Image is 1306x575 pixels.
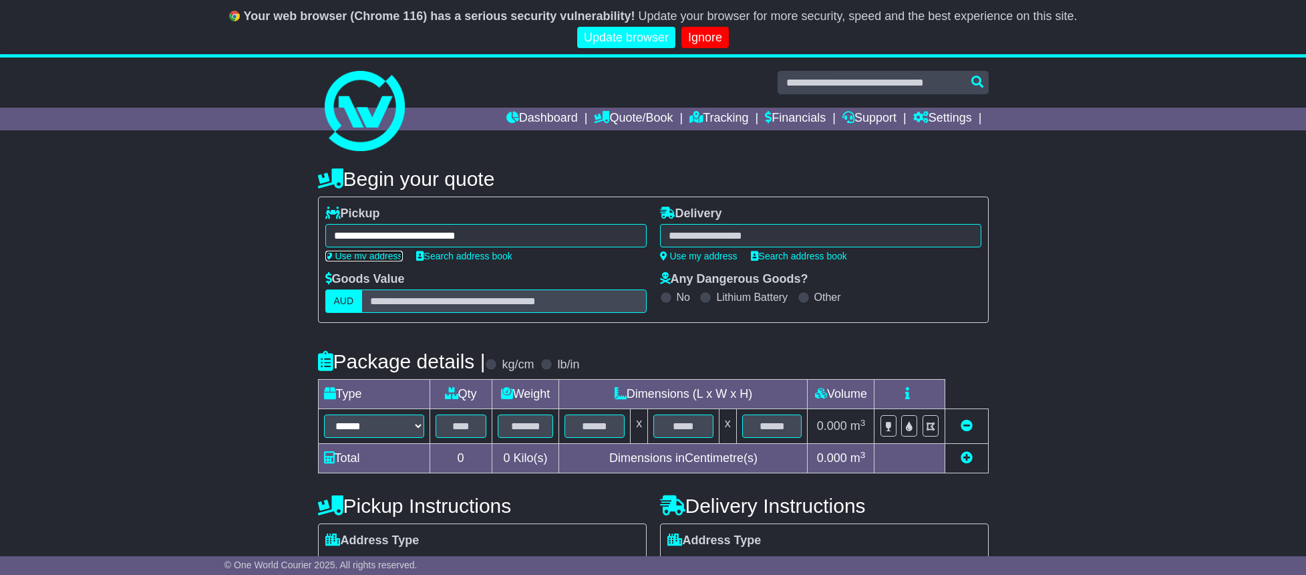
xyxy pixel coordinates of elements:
[325,207,380,221] label: Pickup
[416,251,512,261] a: Search address book
[765,108,826,130] a: Financials
[325,552,390,572] span: Residential
[660,272,808,287] label: Any Dangerous Goods?
[677,291,690,304] label: No
[492,444,559,473] td: Kilo(s)
[631,409,648,444] td: x
[430,380,492,409] td: Qty
[577,27,675,49] a: Update browser
[808,380,874,409] td: Volume
[842,108,896,130] a: Support
[502,358,534,372] label: kg/cm
[751,251,847,261] a: Search address book
[318,350,486,372] h4: Package details |
[719,409,736,444] td: x
[325,272,405,287] label: Goods Value
[817,419,847,433] span: 0.000
[594,108,673,130] a: Quote/Book
[828,552,919,572] span: Air & Sea Depot
[660,495,989,517] h4: Delivery Instructions
[667,552,732,572] span: Residential
[860,450,866,460] sup: 3
[486,552,577,572] span: Air & Sea Depot
[961,451,973,465] a: Add new item
[638,9,1077,23] span: Update your browser for more security, speed and the best experience on this site.
[506,108,578,130] a: Dashboard
[325,251,403,261] a: Use my address
[860,418,866,428] sup: 3
[403,552,473,572] span: Commercial
[492,380,559,409] td: Weight
[559,380,808,409] td: Dimensions (L x W x H)
[681,27,729,49] a: Ignore
[746,552,815,572] span: Commercial
[325,534,420,548] label: Address Type
[850,419,866,433] span: m
[318,444,430,473] td: Total
[325,290,363,313] label: AUD
[318,168,989,190] h4: Begin your quote
[667,534,762,548] label: Address Type
[660,251,738,261] a: Use my address
[318,495,647,517] h4: Pickup Instructions
[814,291,841,304] label: Other
[224,560,418,570] span: © One World Courier 2025. All rights reserved.
[557,358,579,372] label: lb/in
[660,207,722,221] label: Delivery
[689,108,748,130] a: Tracking
[559,444,808,473] td: Dimensions in Centimetre(s)
[817,451,847,465] span: 0.000
[430,444,492,473] td: 0
[913,108,972,130] a: Settings
[850,451,866,465] span: m
[716,291,788,304] label: Lithium Battery
[503,451,510,465] span: 0
[961,419,973,433] a: Remove this item
[244,9,635,23] b: Your web browser (Chrome 116) has a serious security vulnerability!
[318,380,430,409] td: Type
